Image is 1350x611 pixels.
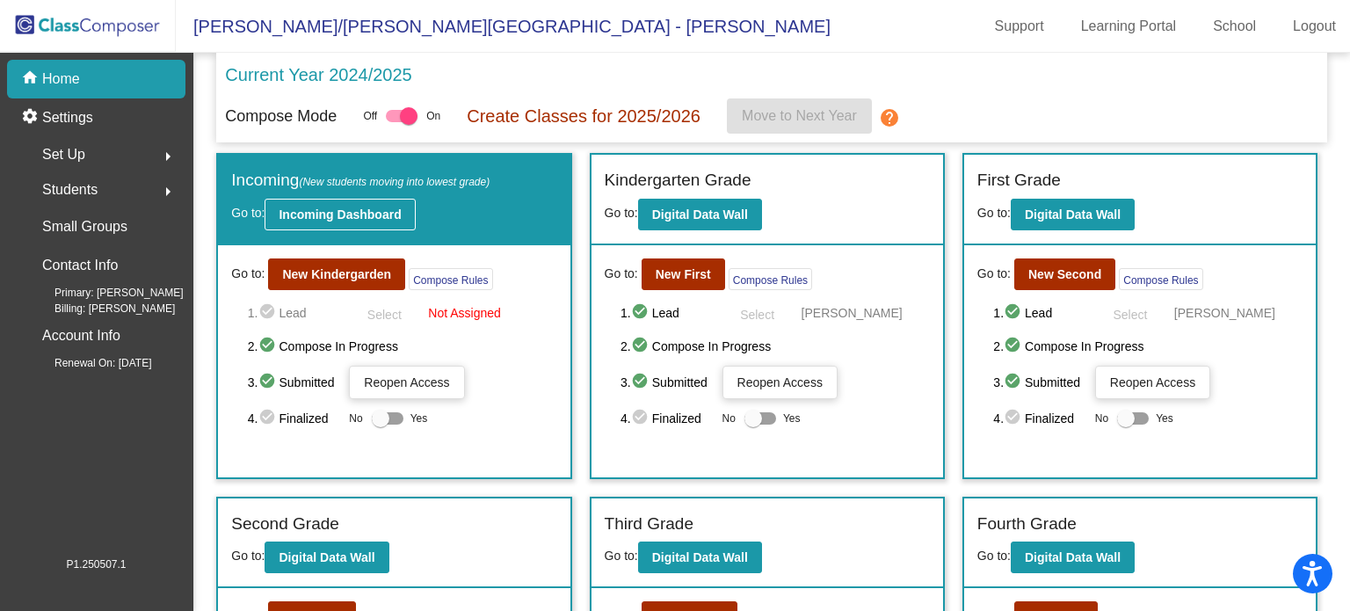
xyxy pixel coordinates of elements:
[225,62,411,88] p: Current Year 2024/2025
[1095,366,1210,399] button: Reopen Access
[279,550,374,564] b: Digital Data Wall
[410,408,428,429] span: Yes
[26,285,184,301] span: Primary: [PERSON_NAME]
[727,98,872,134] button: Move to Next Year
[1004,302,1025,324] mat-icon: check_circle
[21,107,42,128] mat-icon: settings
[631,302,652,324] mat-icon: check_circle
[363,108,377,124] span: Off
[258,302,279,324] mat-icon: check_circle
[265,542,388,573] button: Digital Data Wall
[157,181,178,202] mat-icon: arrow_right
[258,372,279,393] mat-icon: check_circle
[977,206,1011,220] span: Go to:
[993,336,1303,357] span: 2. Compose In Progress
[349,366,464,399] button: Reopen Access
[364,375,449,389] span: Reopen Access
[1025,550,1121,564] b: Digital Data Wall
[349,299,419,327] button: Select
[157,146,178,167] mat-icon: arrow_right
[642,258,725,290] button: New First
[638,542,762,573] button: Digital Data Wall
[977,168,1061,193] label: First Grade
[42,107,93,128] p: Settings
[265,199,415,230] button: Incoming Dashboard
[1113,308,1147,322] span: Select
[1004,408,1025,429] mat-icon: check_circle
[231,168,490,193] label: Incoming
[42,142,85,167] span: Set Up
[742,108,857,123] span: Move to Next Year
[1025,207,1121,222] b: Digital Data Wall
[1011,199,1135,230] button: Digital Data Wall
[42,178,98,202] span: Students
[231,206,265,220] span: Go to:
[349,411,362,426] span: No
[977,265,1011,283] span: Go to:
[605,168,751,193] label: Kindergarten Grade
[1156,408,1173,429] span: Yes
[225,105,337,128] p: Compose Mode
[248,336,557,357] span: 2. Compose In Progress
[605,265,638,283] span: Go to:
[993,372,1086,393] span: 3. Submitted
[1067,12,1191,40] a: Learning Portal
[231,265,265,283] span: Go to:
[1279,12,1350,40] a: Logout
[282,267,391,281] b: New Kindergarden
[631,336,652,357] mat-icon: check_circle
[722,411,736,426] span: No
[1028,267,1101,281] b: New Second
[722,366,838,399] button: Reopen Access
[467,103,700,129] p: Create Classes for 2025/2026
[1004,372,1025,393] mat-icon: check_circle
[248,302,341,324] span: 1. Lead
[1095,411,1108,426] span: No
[621,336,930,357] span: 2. Compose In Progress
[722,299,793,327] button: Select
[299,176,490,188] span: (New students moving into lowest grade)
[993,302,1086,324] span: 1. Lead
[638,199,762,230] button: Digital Data Wall
[1174,304,1275,322] span: [PERSON_NAME]
[1119,268,1202,290] button: Compose Rules
[631,372,652,393] mat-icon: check_circle
[977,549,1011,563] span: Go to:
[605,206,638,220] span: Go to:
[248,408,341,429] span: 4. Finalized
[656,267,711,281] b: New First
[652,550,748,564] b: Digital Data Wall
[42,69,80,90] p: Home
[621,408,714,429] span: 4. Finalized
[879,107,900,128] mat-icon: help
[367,308,402,322] span: Select
[802,304,903,322] span: [PERSON_NAME]
[268,258,405,290] button: New Kindergarden
[652,207,748,222] b: Digital Data Wall
[993,408,1086,429] span: 4. Finalized
[426,108,440,124] span: On
[428,304,501,322] span: Not Assigned
[1095,299,1165,327] button: Select
[258,336,279,357] mat-icon: check_circle
[176,12,831,40] span: [PERSON_NAME]/[PERSON_NAME][GEOGRAPHIC_DATA] - [PERSON_NAME]
[981,12,1058,40] a: Support
[258,408,279,429] mat-icon: check_circle
[1110,375,1195,389] span: Reopen Access
[740,308,774,322] span: Select
[621,372,714,393] span: 3. Submitted
[409,268,492,290] button: Compose Rules
[42,324,120,348] p: Account Info
[21,69,42,90] mat-icon: home
[1011,542,1135,573] button: Digital Data Wall
[631,408,652,429] mat-icon: check_circle
[605,549,638,563] span: Go to:
[977,512,1077,537] label: Fourth Grade
[231,512,339,537] label: Second Grade
[605,512,693,537] label: Third Grade
[1014,258,1115,290] button: New Second
[26,301,175,316] span: Billing: [PERSON_NAME]
[42,253,118,278] p: Contact Info
[1004,336,1025,357] mat-icon: check_circle
[783,408,801,429] span: Yes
